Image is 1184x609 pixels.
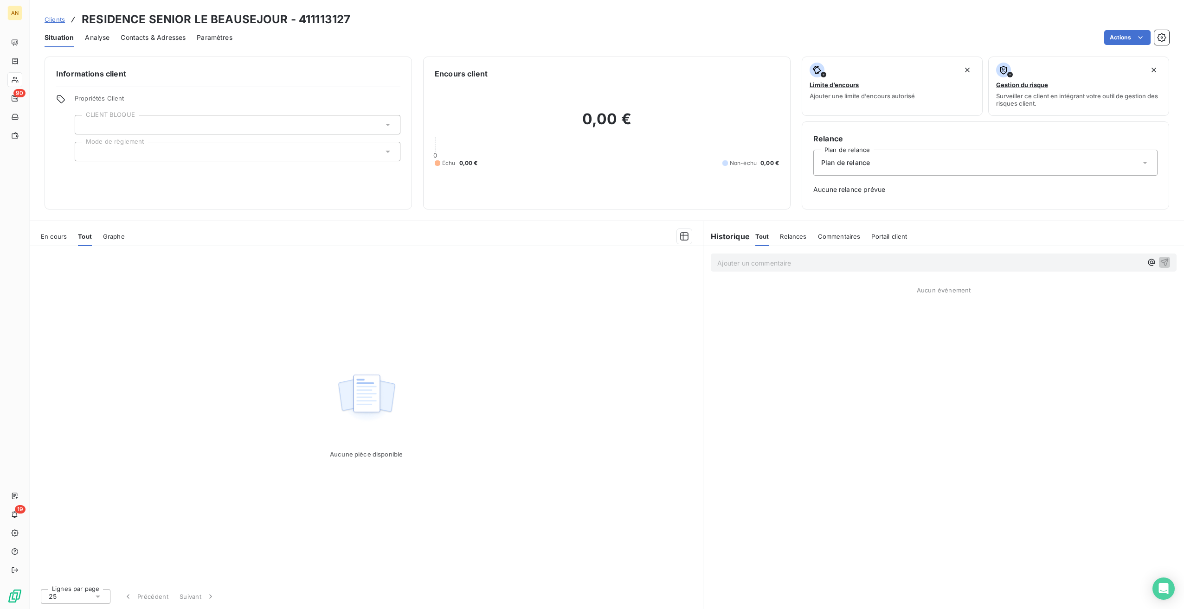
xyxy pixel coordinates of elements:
span: Aucune pièce disponible [330,450,403,458]
div: Open Intercom Messenger [1152,577,1175,600]
span: Gestion du risque [996,81,1048,89]
a: 90 [7,91,22,106]
input: Ajouter une valeur [83,121,90,129]
span: Paramètres [197,33,232,42]
span: Graphe [103,233,125,240]
span: 0 [433,152,437,159]
span: 0,00 € [459,159,478,167]
span: Clients [45,16,65,23]
span: 19 [15,505,26,514]
h3: RESIDENCE SENIOR LE BEAUSEJOUR - 411113127 [82,11,350,28]
span: Ajouter une limite d’encours autorisé [810,92,915,100]
span: Contacts & Adresses [121,33,186,42]
span: Commentaires [818,233,861,240]
div: AN [7,6,22,20]
h6: Historique [703,231,750,242]
span: Échu [442,159,456,167]
input: Ajouter une valeur [83,147,90,156]
h2: 0,00 € [435,110,779,138]
span: Aucune relance prévue [813,185,1158,194]
h6: Encours client [435,68,488,79]
button: Précédent [118,587,174,606]
span: 0,00 € [760,159,779,167]
span: Surveiller ce client en intégrant votre outil de gestion des risques client. [996,92,1161,107]
a: Clients [45,15,65,24]
span: Relances [780,233,806,240]
span: Tout [78,233,92,240]
span: Situation [45,33,74,42]
button: Gestion du risqueSurveiller ce client en intégrant votre outil de gestion des risques client. [988,57,1169,116]
span: Analyse [85,33,109,42]
span: 90 [13,89,26,97]
span: Plan de relance [821,158,870,167]
span: En cours [41,233,67,240]
h6: Relance [813,133,1158,144]
span: Aucun évènement [917,286,971,294]
span: Limite d’encours [810,81,859,89]
span: 25 [49,592,57,601]
img: Empty state [337,369,396,427]
span: Propriétés Client [75,95,400,108]
button: Actions [1104,30,1151,45]
span: Tout [755,233,769,240]
span: Non-échu [730,159,757,167]
h6: Informations client [56,68,400,79]
img: Logo LeanPay [7,589,22,603]
button: Suivant [174,587,221,606]
span: Portail client [871,233,907,240]
button: Limite d’encoursAjouter une limite d’encours autorisé [802,57,983,116]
